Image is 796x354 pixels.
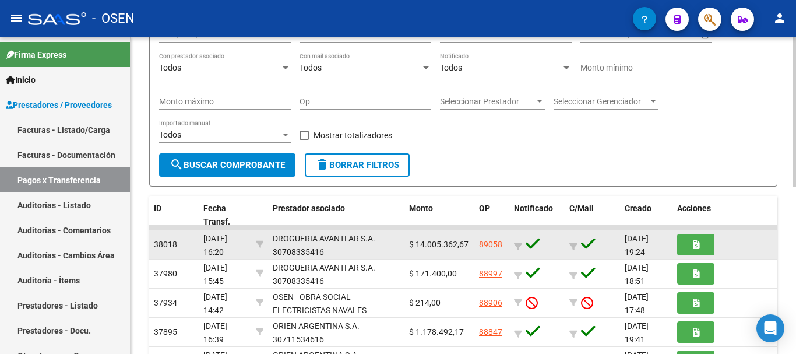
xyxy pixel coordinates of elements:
span: 30708335416 [273,263,375,286]
datatable-header-cell: Acciones [672,196,777,234]
mat-icon: menu [9,11,23,25]
span: Todos [440,30,462,39]
datatable-header-cell: OP [474,196,509,234]
mat-icon: delete [315,157,329,171]
datatable-header-cell: Prestador asociado [268,196,404,234]
span: Todos [159,63,181,72]
div: DROGUERIA AVANTFAR S.A. [273,261,375,275]
mat-icon: search [170,157,184,171]
span: Seleccionar Gerenciador [554,97,648,107]
datatable-header-cell: Notificado [509,196,565,234]
span: Mostrar totalizadores [314,128,392,142]
span: [DATE] 17:48 [625,292,649,315]
datatable-header-cell: Fecha Transf. [199,196,251,234]
span: Prestadores / Proveedores [6,99,112,111]
button: Open calendar [699,29,711,41]
span: [DATE] 15:45 [203,263,227,286]
span: $ 214,00 [409,298,441,307]
div: Open Intercom Messenger [756,314,784,342]
span: ID [154,204,161,213]
span: Todos [440,63,462,72]
span: - OSEN [92,6,135,31]
a: 89058 [479,240,502,249]
span: 30589130487 [273,306,400,328]
button: Buscar Comprobante [159,153,295,177]
div: DROGUERIA AVANTFAR S.A. [273,232,375,246]
span: Borrar Filtros [315,160,399,170]
span: Inicio [6,73,36,86]
span: 38018 [154,240,177,249]
a: 88847 [479,327,502,337]
span: $ 171.400,00 [409,269,457,278]
a: 88997 [479,269,502,278]
span: Todos [159,130,181,139]
span: Firma Express [6,48,66,61]
span: Acciones [677,204,711,213]
span: Fecha Transf. [203,204,230,226]
mat-icon: person [773,11,787,25]
span: 30708335416 [273,234,375,257]
span: 37895 [154,327,177,337]
span: Creado [625,204,651,213]
datatable-header-cell: Creado [620,196,672,234]
div: OSEN - OBRA SOCIAL ELECTRICISTAS NAVALES [273,290,400,317]
span: [DATE] 18:51 [625,263,649,286]
span: 30711534616 [273,321,360,344]
datatable-header-cell: C/Mail [565,196,620,234]
span: Monto [409,204,433,213]
span: Buscar Comprobante [170,160,285,170]
button: Borrar Filtros [305,153,410,177]
span: $ 1.178.492,17 [409,327,464,337]
span: 37980 [154,269,177,278]
span: [DATE] 19:24 [625,234,649,257]
span: [DATE] 19:41 [625,321,649,344]
datatable-header-cell: ID [149,196,199,234]
span: [DATE] 16:39 [203,321,227,344]
span: OP [479,204,490,213]
span: [DATE] 16:20 [203,234,227,257]
div: ORIEN ARGENTINA S.A. [273,320,360,333]
a: 88906 [479,298,502,307]
span: Prestador asociado [273,204,345,213]
span: [DATE] 14:42 [203,292,227,315]
span: $ 14.005.362,67 [409,240,469,249]
datatable-header-cell: Monto [404,196,474,234]
span: 37934 [154,298,177,307]
span: Notificado [514,204,553,213]
span: Seleccionar Prestador [440,97,534,107]
span: C/Mail [569,204,594,213]
span: Todos [300,63,322,72]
